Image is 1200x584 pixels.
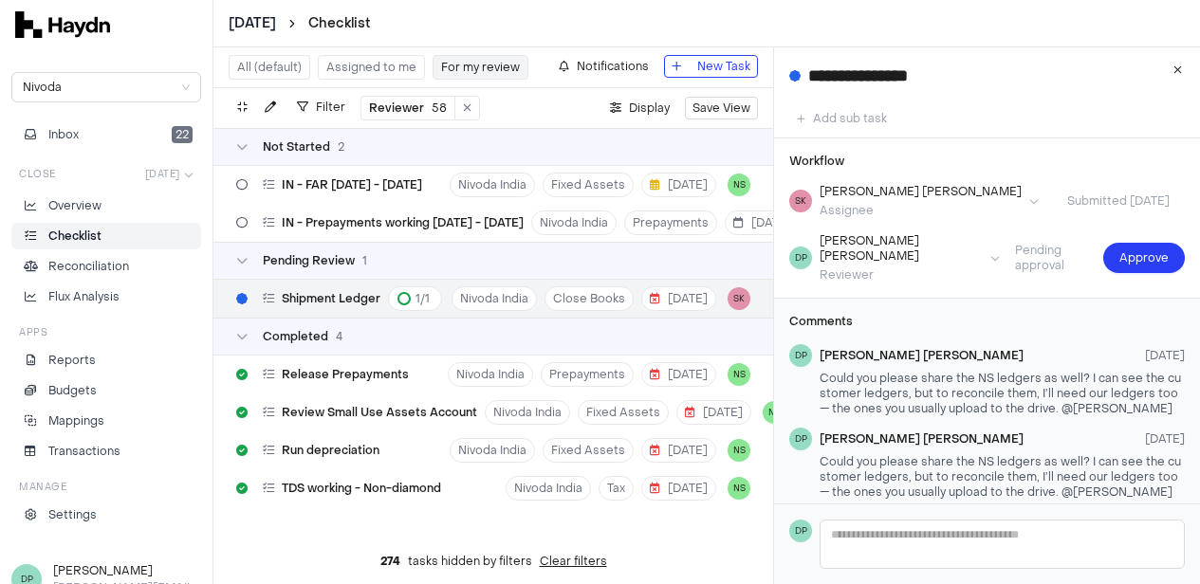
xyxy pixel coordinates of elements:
[316,98,345,117] span: Filter
[172,126,193,143] span: 22
[820,267,983,283] div: Reviewer
[789,314,1185,329] h3: Comments
[11,347,201,374] a: Reports
[577,57,649,76] span: Notifications
[1000,243,1096,273] span: Pending approval
[338,139,344,155] span: 2
[11,223,201,249] a: Checklist
[820,184,1022,199] div: [PERSON_NAME] [PERSON_NAME]
[263,329,328,344] span: Completed
[1103,243,1185,273] button: Approve
[795,432,807,447] span: DP
[450,173,535,197] button: Nivoda India
[820,454,1185,500] p: Could you please share the NS ledgers as well? I can see the customer ledgers, but to reconcile t...
[282,215,524,230] span: IN - Prepayments working [DATE] - [DATE]
[692,99,750,118] span: Save View
[789,184,1039,218] button: SK[PERSON_NAME] [PERSON_NAME]Assignee
[789,233,1000,283] button: DP[PERSON_NAME] [PERSON_NAME]Reviewer
[813,109,887,128] span: Add sub task
[820,233,983,264] div: [PERSON_NAME] [PERSON_NAME]
[685,405,743,420] span: [DATE]
[48,258,129,275] p: Reconciliation
[650,367,708,382] span: [DATE]
[48,126,79,143] span: Inbox
[11,502,201,528] a: Settings
[48,382,97,399] p: Budgets
[789,107,895,130] button: Add sub task
[820,371,1185,416] p: Could you please share the NS ledgers as well? I can see the customer ledgers, but to reconcile t...
[11,283,201,310] a: Flux Analysis
[531,210,617,235] button: Nivoda India
[545,286,634,311] button: Close Books
[697,57,750,76] span: New Task
[820,348,1024,363] span: [PERSON_NAME] [PERSON_NAME]
[145,167,180,181] span: [DATE]
[229,55,310,80] button: All (default)
[733,444,746,458] span: NS
[282,367,409,382] span: Release Prepayments
[229,14,276,33] button: [DATE]
[138,163,202,185] button: [DATE]
[795,349,807,363] span: DP
[289,96,353,119] button: Filter
[728,363,750,386] button: NS
[415,291,430,306] span: 1 / 1
[48,228,102,245] p: Checklist
[1052,193,1185,209] span: Submitted [DATE]
[1145,348,1185,363] span: [DATE]
[48,197,102,214] p: Overview
[448,362,533,387] button: Nivoda India
[733,368,746,382] span: NS
[624,210,717,235] button: Prepayments
[1145,431,1185,447] span: [DATE]
[650,443,708,458] span: [DATE]
[650,177,708,192] span: [DATE]
[641,362,716,387] button: [DATE]
[48,443,120,460] p: Transactions
[19,480,66,494] h3: Manage
[728,287,750,310] button: SK
[641,438,716,463] button: [DATE]
[820,431,1024,447] span: [PERSON_NAME] [PERSON_NAME]
[629,99,670,118] span: Display
[733,215,791,230] span: [DATE]
[362,253,367,268] span: 1
[733,482,746,496] span: NS
[282,405,477,420] span: Review Small Use Assets Account
[48,412,104,429] p: Mappings
[336,329,342,344] span: 4
[361,97,455,119] button: Reviewer58
[650,481,708,496] span: [DATE]
[282,291,380,306] span: Shipment Ledger
[485,400,570,425] button: Nivoda India
[23,73,190,101] span: Nivoda
[11,377,201,404] a: Budgets
[602,97,677,119] button: Display
[15,11,110,38] img: svg+xml,%3c
[733,292,745,306] span: SK
[795,251,807,265] span: DP
[763,401,785,424] button: NS
[11,121,201,148] button: Inbox22
[543,438,634,463] button: Fixed Assets
[728,477,750,500] button: NS
[685,97,758,119] button: Save View
[733,178,746,192] span: NS
[641,476,716,501] button: [DATE]
[641,286,716,311] button: [DATE]
[19,325,47,339] h3: Apps
[11,438,201,465] a: Transactions
[48,288,120,305] p: Flux Analysis
[11,192,201,219] a: Overview
[53,562,201,579] h3: [PERSON_NAME]
[11,408,201,434] a: Mappings
[433,55,528,80] button: For my review
[263,253,355,268] span: Pending Review
[543,173,634,197] button: Fixed Assets
[820,203,1022,218] div: Assignee
[578,400,669,425] button: Fixed Assets
[599,476,634,501] button: Tax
